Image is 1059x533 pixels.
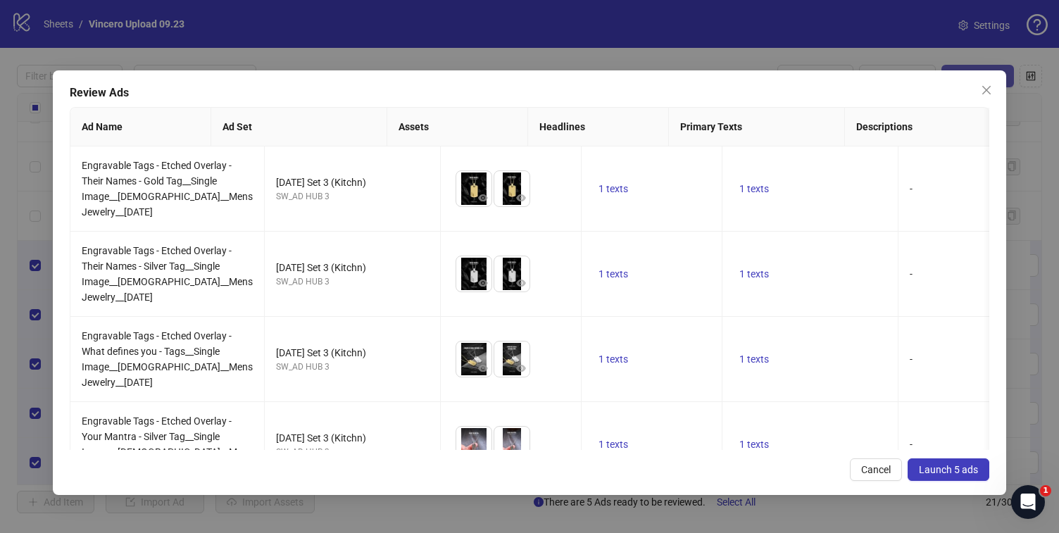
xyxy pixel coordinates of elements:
button: Preview [475,189,491,206]
button: 1 texts [593,351,634,368]
div: [DATE] Set 3 (Kitchn) [276,175,429,190]
button: 1 texts [734,436,775,453]
span: 1 texts [739,183,769,194]
button: Preview [513,189,529,206]
button: Preview [513,445,529,462]
span: Engravable Tags - Etched Overlay - Their Names - Gold Tag__Single Image__[DEMOGRAPHIC_DATA]__Mens... [82,160,253,218]
button: Close [975,79,998,101]
button: Cancel [850,458,902,481]
th: Headlines [528,108,669,146]
button: Preview [475,445,491,462]
button: 1 texts [593,265,634,282]
img: Asset 2 [494,256,529,291]
div: SW_AD HUB 3 [276,360,429,374]
span: eye [478,449,488,458]
span: 1 texts [739,439,769,450]
span: close [981,84,992,96]
th: Ad Set [211,108,387,146]
span: 1 texts [599,183,628,194]
div: SW_AD HUB 3 [276,275,429,289]
span: - [910,439,913,450]
img: Asset 2 [494,427,529,462]
img: Asset 1 [456,427,491,462]
span: 1 [1040,485,1051,496]
div: [DATE] Set 3 (Kitchn) [276,260,429,275]
span: 1 texts [599,353,628,365]
button: 1 texts [593,436,634,453]
iframe: Intercom live chat [1011,485,1045,519]
span: eye [478,278,488,288]
button: 1 texts [734,351,775,368]
span: - [910,268,913,280]
span: - [910,183,913,194]
span: - [910,353,913,365]
img: Asset 1 [456,256,491,291]
span: eye [516,363,526,373]
span: Engravable Tags - Etched Overlay - Your Mantra - Silver Tag__Single Image__[DEMOGRAPHIC_DATA]__Me... [82,415,253,473]
span: eye [516,449,526,458]
div: [DATE] Set 3 (Kitchn) [276,430,429,446]
button: Launch 5 ads [908,458,989,481]
img: Asset 1 [456,171,491,206]
button: 1 texts [734,180,775,197]
span: eye [516,278,526,288]
span: Engravable Tags - Etched Overlay - What defines you - Tags__Single Image__[DEMOGRAPHIC_DATA]__Men... [82,330,253,388]
span: Cancel [861,464,891,475]
th: Ad Name [70,108,211,146]
button: Preview [475,275,491,291]
span: 1 texts [739,353,769,365]
span: 1 texts [599,268,628,280]
span: Engravable Tags - Etched Overlay - Their Names - Silver Tag__Single Image__[DEMOGRAPHIC_DATA]__Me... [82,245,253,303]
button: 1 texts [593,180,634,197]
div: SW_AD HUB 3 [276,190,429,203]
th: Descriptions [845,108,1021,146]
img: Asset 2 [494,341,529,377]
img: Asset 2 [494,171,529,206]
span: eye [516,193,526,203]
button: Preview [475,360,491,377]
div: SW_AD HUB 3 [276,446,429,459]
img: Asset 1 [456,341,491,377]
span: 1 texts [599,439,628,450]
th: Assets [387,108,528,146]
span: Launch 5 ads [919,464,978,475]
span: 1 texts [739,268,769,280]
button: Preview [513,360,529,377]
span: eye [478,193,488,203]
button: 1 texts [734,265,775,282]
div: [DATE] Set 3 (Kitchn) [276,345,429,360]
div: Review Ads [70,84,989,101]
button: Preview [513,275,529,291]
th: Primary Texts [669,108,845,146]
span: eye [478,363,488,373]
